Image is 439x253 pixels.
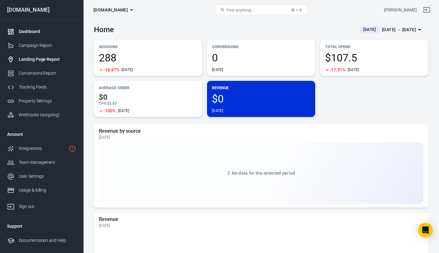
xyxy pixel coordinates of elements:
[212,67,223,72] div: [DATE]
[348,67,359,72] div: [DATE]
[2,7,81,13] div: [DOMAIN_NAME]
[122,67,133,72] div: [DATE]
[99,93,197,101] span: $0
[107,101,117,106] span: $2.83
[325,52,423,63] span: $107.5
[19,159,76,166] div: Team Management
[2,66,81,80] a: Conversions Report
[419,2,434,17] a: Sign out
[91,4,135,16] button: [DOMAIN_NAME]
[2,142,81,156] a: Integrations
[99,128,423,134] h5: Revenue by source
[212,44,310,50] p: Conversions
[19,112,76,118] div: Webhooks (outgoing)
[212,52,310,63] span: 0
[329,68,345,72] span: -17.31%
[2,94,81,108] a: Property Settings
[2,169,81,183] a: User Settings
[118,108,129,113] div: [DATE]
[2,80,81,94] a: Tracking Pixels
[2,39,81,52] a: Campaign Report
[325,44,423,50] p: Total Spend
[215,5,307,15] button: Find anything...⌘ + K
[99,223,423,228] div: [DATE]
[2,183,81,197] a: Usage & billing
[19,56,76,63] div: Landing Page Report
[212,85,310,91] p: Revenue
[103,109,116,113] span: -100%
[99,101,107,106] span: CPA :
[291,8,302,12] div: ⌘ + K
[2,52,81,66] a: Landing Page Report
[99,44,197,50] p: Sessions
[212,108,223,113] div: [DATE]
[382,26,416,34] div: [DATE] － [DATE]
[2,25,81,39] a: Dashboard
[19,84,76,90] div: Tracking Pixels
[2,197,81,214] a: Sign out
[19,145,66,152] div: Integrations
[19,187,76,193] div: Usage & billing
[2,127,81,142] li: Account
[19,203,76,210] div: Sign out
[19,28,76,35] div: Dashboard
[69,145,76,152] svg: 1 networks not verified yet
[232,171,295,176] span: No data for the selected period
[2,156,81,169] a: Team Management
[418,223,433,238] div: Open Intercom Messenger
[94,25,114,34] h3: Home
[99,135,423,140] div: [DATE]
[19,42,76,49] div: Campaign Report
[355,25,428,35] button: [DATE][DATE] － [DATE]
[99,216,423,222] h5: Revenue
[212,93,310,104] span: $0
[103,68,119,72] span: -18.87%
[2,219,81,234] li: Support
[361,27,378,33] span: [DATE]
[19,70,76,77] div: Conversions Report
[19,173,76,180] div: User Settings
[99,85,197,91] p: Average Order
[384,7,417,13] div: Account id: GXqx2G2u
[19,237,76,244] div: Documentation and Help
[93,6,128,14] span: worldwidehealthytip.com
[99,52,197,63] span: 288
[226,8,254,12] span: Find anything...
[2,108,81,122] a: Webhooks (outgoing)
[19,98,76,104] div: Property Settings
